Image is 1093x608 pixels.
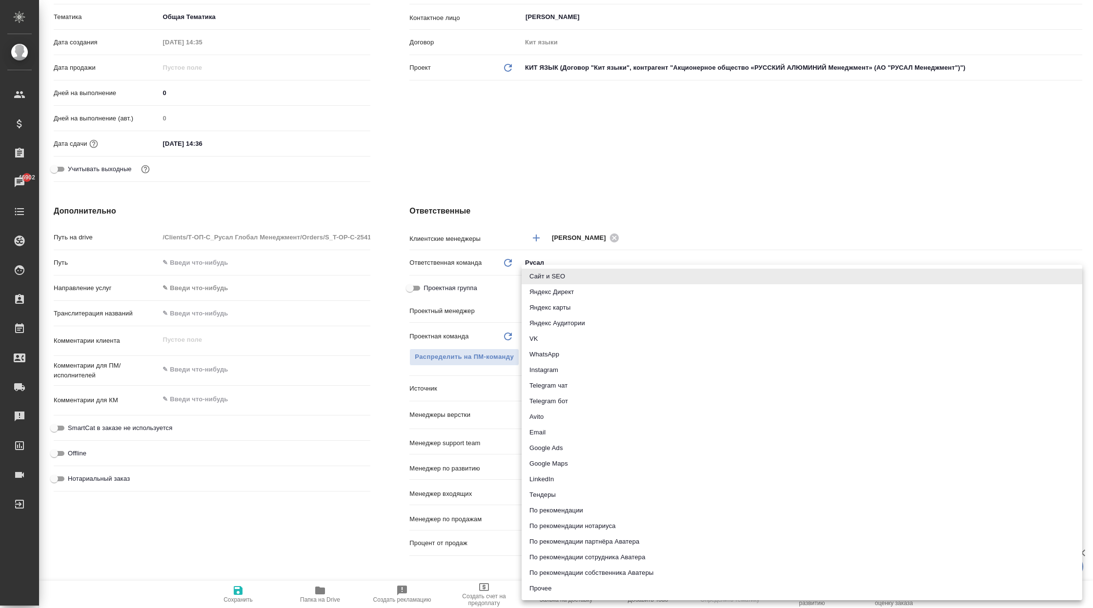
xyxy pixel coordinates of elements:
li: Google Ads [522,440,1082,456]
li: WhatsApp [522,347,1082,362]
li: LinkedIn [522,471,1082,487]
li: По рекомендации нотариуса [522,518,1082,534]
li: Яндекс карты [522,300,1082,315]
li: По рекомендации собственника Аватеры [522,565,1082,581]
li: VK [522,331,1082,347]
li: По рекомендации сотрудника Аватера [522,549,1082,565]
li: Тендеры [522,487,1082,503]
li: Яндекс Директ [522,284,1082,300]
li: Google Maps [522,456,1082,471]
li: Telegram бот [522,393,1082,409]
li: Avito [522,409,1082,425]
li: По рекомендации партнёра Аватера [522,534,1082,549]
li: Instagram [522,362,1082,378]
li: Сайт и SEO [522,269,1082,284]
li: Telegram чат [522,378,1082,393]
li: По рекомендации [522,503,1082,518]
li: Прочее [522,581,1082,596]
li: Яндекс Аудитории [522,315,1082,331]
li: Email [522,425,1082,440]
